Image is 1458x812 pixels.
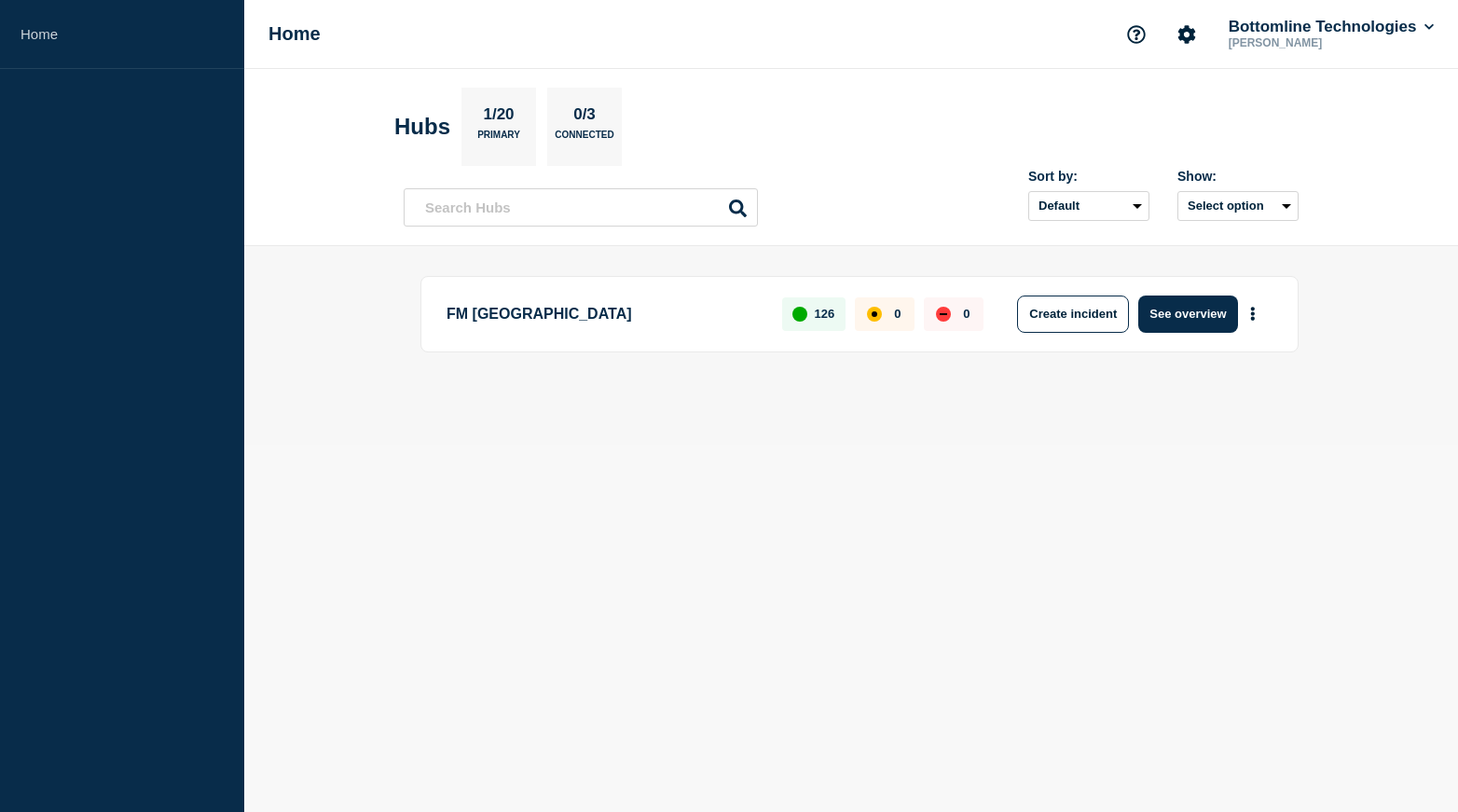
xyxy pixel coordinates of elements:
p: [PERSON_NAME] [1225,36,1419,49]
div: up [792,307,807,322]
h1: Home [268,23,321,45]
div: affected [867,307,882,322]
button: Account settings [1167,15,1206,54]
h2: Hubs [394,114,450,140]
p: 0 [894,307,901,321]
input: Search Hubs [404,188,758,227]
button: More actions [1241,296,1265,331]
p: Connected [555,130,613,149]
select: Sort by [1028,191,1149,221]
button: Support [1117,15,1156,54]
p: 126 [815,307,835,321]
p: 0 [963,307,970,321]
button: Select option [1177,191,1299,221]
p: 0/3 [567,105,603,130]
p: 1/20 [476,105,521,130]
p: FM [GEOGRAPHIC_DATA] [447,296,761,333]
button: See overview [1138,296,1237,333]
button: Create incident [1017,296,1129,333]
div: Sort by: [1028,169,1149,184]
button: Bottomline Technologies [1225,18,1437,36]
div: down [936,307,951,322]
div: Show: [1177,169,1299,184]
p: Primary [477,130,520,149]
